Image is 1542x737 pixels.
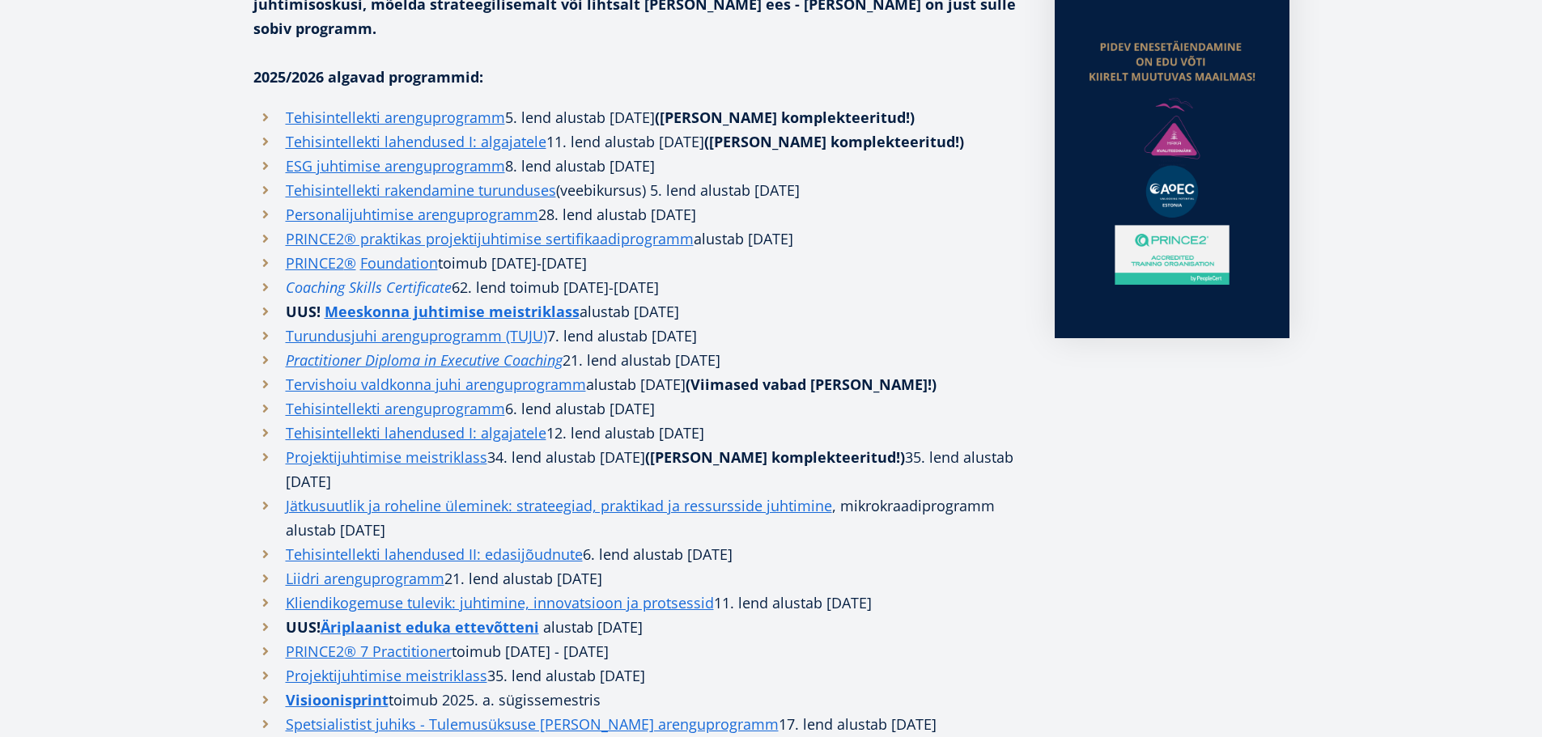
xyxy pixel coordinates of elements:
a: Tehisintellekti arenguprogramm [286,396,505,421]
li: . lend alustab [DATE] [253,348,1022,372]
a: Meeskonna juhtimise meistriklass [325,299,580,324]
a: Personalijuhtimise arenguprogramm [286,202,538,227]
li: toimub [DATE]-[DATE] [253,251,1022,275]
a: Spetsialistist juhiks - Tulemusüksuse [PERSON_NAME] arenguprogramm [286,712,779,736]
a: Tehisintellekti arenguprogramm [286,105,505,129]
strong: ([PERSON_NAME] komplekteeritud!) [655,108,915,127]
a: Foundation [360,251,438,275]
a: Projektijuhtimise meistriklass [286,663,487,688]
a: Liidri arenguprogramm [286,566,444,591]
a: Kliendikogemuse tulevik: juhtimine, innovatsioon ja protsessid [286,591,714,615]
li: 6. lend alustab [DATE] [253,396,1022,421]
a: Jätkusuutlik ja roheline üleminek: strateegiad, praktikad ja ressursside juhtimine [286,493,832,518]
a: Projektijuhtimise meistriklass [286,445,487,469]
li: , mikrokraadiprogramm alustab [DATE] [253,493,1022,542]
a: ® [344,251,356,275]
strong: 2025/2026 algavad programmid: [253,67,483,87]
a: PRINCE2® praktikas projektijuhtimise sertifikaadiprogramm [286,227,694,251]
li: 17. lend alustab [DATE] [253,712,1022,736]
li: 11. lend alustab [DATE] [253,591,1022,615]
a: Tehisintellekti lahendused II: edasijõudnute [286,542,583,566]
strong: ([PERSON_NAME] komplekteeritud!) [645,447,905,467]
a: ESG juhtimise arenguprogramm [286,154,505,178]
em: Coaching Skills Certificate [286,277,452,297]
li: alustab [DATE] [253,372,1022,396]
strong: ([PERSON_NAME] komplekteeritud!) [704,132,964,151]
li: 8. lend alustab [DATE] [253,154,1022,178]
li: 6. lend alustab [DATE] [253,542,1022,566]
a: PRINCE2 [286,251,344,275]
li: 5. lend alustab [DATE] [253,105,1022,129]
li: 11. lend alustab [DATE] [253,129,1022,154]
a: Tehisintellekti lahendused I: algajatele [286,421,546,445]
li: 21. lend alustab [DATE] [253,566,1022,591]
a: Äriplaanist eduka ettevõtteni [321,615,539,639]
li: (veebikursus) 5. lend alustab [DATE] [253,178,1022,202]
li: 12. lend alustab [DATE] [253,421,1022,445]
li: alustab [DATE] [253,227,1022,251]
i: 21 [563,350,579,370]
em: Practitioner Diploma in Executive Coaching [286,350,563,370]
li: 34. lend alustab [DATE] 35. lend alustab [DATE] [253,445,1022,493]
strong: Meeskonna juhtimise meistriklass [325,302,580,321]
li: toimub 2025. a. sügissemestris [253,688,1022,712]
li: 28. lend alustab [DATE] [253,202,1022,227]
li: 35. lend alustab [DATE] [253,663,1022,688]
li: toimub [DATE] - [DATE] [253,639,1022,663]
li: 7. lend alustab [DATE] [253,324,1022,348]
a: Coaching Skills Certificate [286,275,452,299]
li: alustab [DATE] [253,615,1022,639]
strong: UUS! [286,617,543,637]
a: Turundusjuhi arenguprogramm (TUJU) [286,324,547,348]
a: Tehisintellekti rakendamine turunduses [286,178,556,202]
a: Tehisintellekti lahendused I: algajatele [286,129,546,154]
li: 62. lend toimub [DATE]-[DATE] [253,275,1022,299]
a: Practitioner Diploma in Executive Coaching [286,348,563,372]
li: alustab [DATE] [253,299,1022,324]
strong: (Viimased vabad [PERSON_NAME]!) [686,375,937,394]
a: Visioonisprint [286,688,389,712]
strong: UUS! [286,302,321,321]
a: Tervishoiu valdkonna juhi arenguprogramm [286,372,586,396]
a: PRINCE2® 7 Practitioner [286,639,452,663]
